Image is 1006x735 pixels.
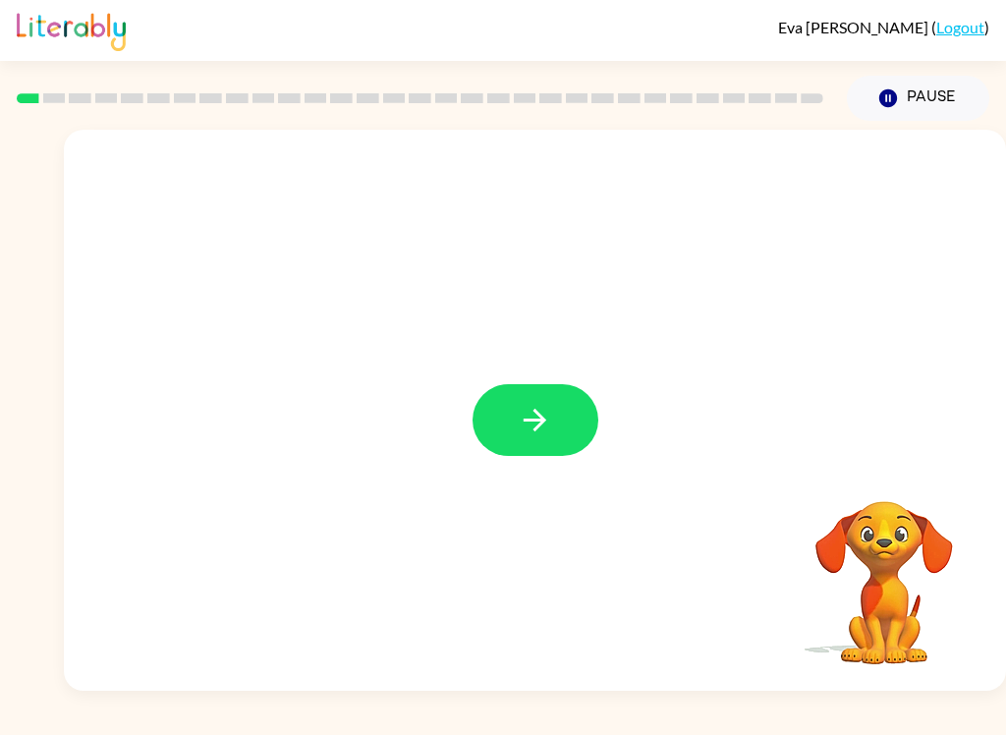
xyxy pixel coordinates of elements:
[786,471,982,667] video: Your browser must support playing .mp4 files to use Literably. Please try using another browser.
[936,18,984,36] a: Logout
[17,8,126,51] img: Literably
[847,76,989,121] button: Pause
[778,18,989,36] div: ( )
[778,18,931,36] span: Eva [PERSON_NAME]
